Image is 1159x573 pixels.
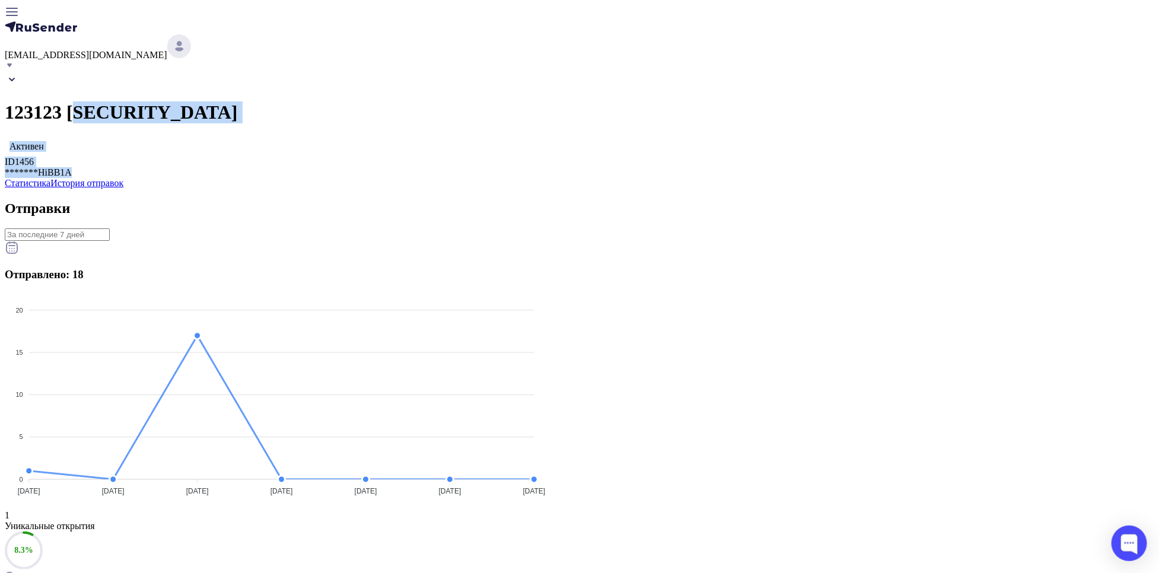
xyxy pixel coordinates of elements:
[15,307,23,314] tspan: 20
[38,167,72,177] span: HiBB1A
[50,178,123,188] a: История отправок
[5,178,50,188] a: Статистика
[5,521,1154,531] div: Уникальные открытия
[5,50,167,60] span: [EMAIL_ADDRESS][DOMAIN_NAME]
[523,487,546,495] tspan: [DATE]
[20,476,23,483] tspan: 0
[5,268,1154,281] h3: Отправлено: 18
[18,487,40,495] tspan: [DATE]
[102,487,125,495] tspan: [DATE]
[5,510,1154,521] div: 1
[5,200,1154,217] h2: Отправки
[186,487,209,495] tspan: [DATE]
[20,434,23,441] tspan: 5
[355,487,377,495] tspan: [DATE]
[15,349,23,356] tspan: 15
[5,157,1154,167] div: ID
[14,546,33,555] span: 8.3%
[5,101,1154,123] h1: 123123 [SECURITY_DATA]
[15,157,34,167] span: 1456
[15,391,23,398] tspan: 10
[9,141,44,151] span: Активен
[439,487,461,495] tspan: [DATE]
[270,487,293,495] tspan: [DATE]
[5,228,110,241] input: Datepicker input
